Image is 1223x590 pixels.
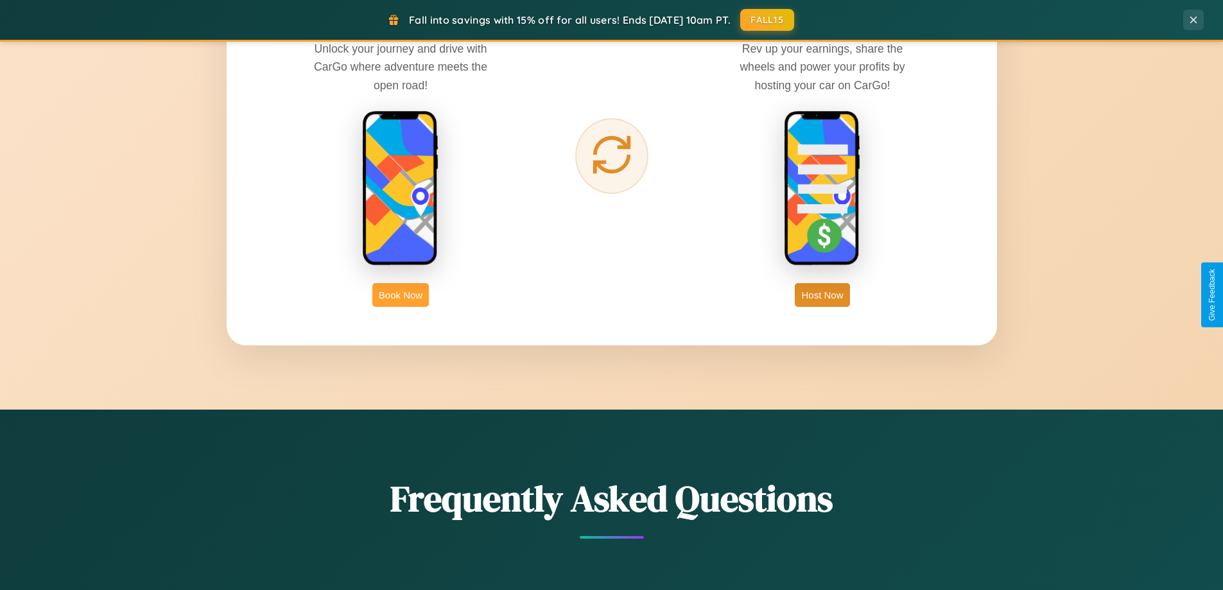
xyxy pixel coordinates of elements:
p: Unlock your journey and drive with CarGo where adventure meets the open road! [304,40,497,94]
button: FALL15 [740,9,794,31]
img: host phone [784,110,861,267]
button: Book Now [372,283,429,307]
h2: Frequently Asked Questions [227,474,997,523]
img: rent phone [362,110,439,267]
p: Rev up your earnings, share the wheels and power your profits by hosting your car on CarGo! [726,40,919,94]
button: Host Now [795,283,849,307]
div: Give Feedback [1208,269,1217,321]
span: Fall into savings with 15% off for all users! Ends [DATE] 10am PT. [409,13,731,26]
